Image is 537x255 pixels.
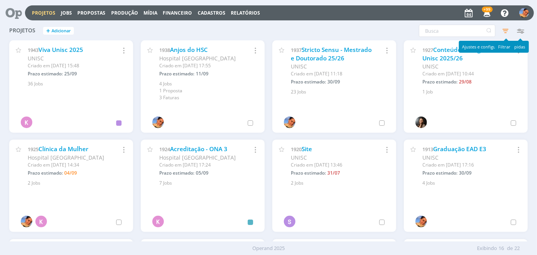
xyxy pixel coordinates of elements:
a: Conteúdos Integrados Unisc 2025/26 [423,46,498,62]
button: Projetos [30,10,58,16]
a: Relatórios [231,10,260,16]
span: 30/09 [327,78,340,85]
span: UNISC [423,63,439,70]
span: Prazo estimado: [28,170,63,176]
span: Prazo estimado: [423,78,458,85]
span: 11/09 [196,70,208,77]
span: UNISC [291,63,307,70]
span: 1943 [28,47,38,53]
span: 25/09 [64,70,77,77]
span: UNISC [423,154,439,161]
span: 1938 [159,47,170,53]
button: Cadastros [195,10,228,16]
span: 31/07 [327,170,340,176]
span: Prazo estimado: [28,70,63,77]
button: +Adicionar [43,27,74,35]
a: Produção [111,10,138,16]
span: 22 [514,245,520,252]
div: K [35,216,47,227]
div: Criado em [DATE] 13:46 [291,162,372,168]
span: +99 [482,7,493,12]
span: 1927 [423,47,434,53]
button: Mídia [141,10,160,16]
button: L [519,6,529,20]
span: Hospital [GEOGRAPHIC_DATA] [159,55,236,62]
div: 36 Jobs [28,80,124,87]
div: Ajustes e configurações rápidas [459,41,529,53]
a: Jobs [61,10,72,16]
div: 4 Jobs [423,180,519,187]
span: de [507,245,513,252]
a: Mídia [143,10,157,16]
span: 04/09 [64,170,77,176]
a: Acreditação - ONA 3 [170,145,227,153]
a: Anjos do HSC [170,46,208,54]
span: Prazo estimado: [291,170,326,176]
span: 16 [499,245,504,252]
span: 1913 [423,146,434,153]
div: Criado em [DATE] 17:24 [159,162,240,168]
div: Criado em [DATE] 10:44 [423,70,504,77]
div: 1 Proposta [159,87,255,94]
div: K [152,216,164,227]
div: 2 Jobs [291,180,387,187]
img: L [415,216,427,227]
span: Prazo estimado: [159,170,194,176]
span: Prazo estimado: [159,70,194,77]
div: 1 Job [423,88,519,95]
span: Adicionar [52,28,71,33]
span: Exibindo [477,245,497,252]
div: Criado em [DATE] 14:34 [28,162,109,168]
button: Propostas [75,10,108,16]
span: Projetos [9,27,35,34]
span: Prazo estimado: [291,78,326,85]
img: L [152,117,164,128]
span: Prazo estimado: [423,170,458,176]
span: Propostas [77,10,105,16]
div: Criado em [DATE] 15:48 [28,62,109,69]
a: Stricto Sensu - Mestrado e Doutorado 25/26 [291,46,372,62]
span: 29/08 [459,78,472,85]
span: 1924 [159,146,170,153]
div: Criado em [DATE] 17:16 [423,162,504,168]
span: UNISC [28,55,44,62]
a: Site [302,145,312,153]
span: 1937 [291,47,302,53]
div: 3 Faturas [159,94,255,101]
div: Criado em [DATE] 17:55 [159,62,240,69]
div: 23 Jobs [291,88,387,95]
div: S [284,216,295,227]
button: Produção [109,10,140,16]
div: 7 Jobs [159,180,255,187]
a: Projetos [32,10,55,16]
div: 4 Jobs [159,80,255,87]
span: 05/09 [196,170,208,176]
button: Financeiro [161,10,195,16]
span: Cadastros [198,10,225,16]
div: Criado em [DATE] 11:18 [291,70,372,77]
span: 1920 [291,146,302,153]
span: Hospital [GEOGRAPHIC_DATA] [28,154,104,161]
a: Viva Unisc 2025 [38,46,83,54]
a: Financeiro [163,10,192,16]
button: Relatórios [228,10,262,16]
img: L [284,117,295,128]
button: +99 [479,6,494,20]
div: K [21,117,32,128]
span: + [46,27,50,35]
input: Busca [419,25,495,37]
a: Clínica da Mulher [38,145,88,153]
img: B [415,117,427,128]
button: Jobs [58,10,74,16]
span: UNISC [291,154,307,161]
span: 1925 [28,146,38,153]
div: 2 Jobs [28,180,124,187]
a: Graduação EAD E3 [434,145,487,153]
div: Filtrar [495,41,514,53]
span: 30/09 [459,170,472,176]
img: L [519,8,529,18]
span: Hospital [GEOGRAPHIC_DATA] [159,154,236,161]
img: L [21,216,32,227]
